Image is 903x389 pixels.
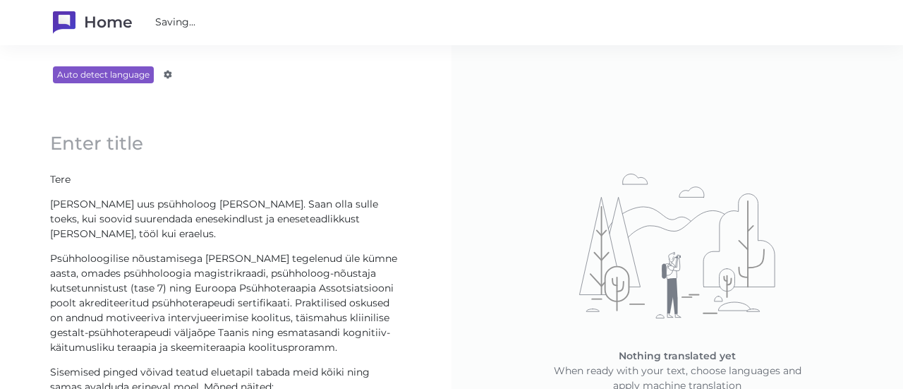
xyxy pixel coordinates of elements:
[619,349,736,362] span: Nothing translated yet
[155,15,195,30] span: Saving...
[43,247,408,359] content: Psühholoogilise nõustamisega [PERSON_NAME] tegelenud üle kümne aasta, omades psühholoogia magistr...
[53,11,75,34] img: TranslateWise logo
[480,137,875,349] img: No translations
[84,11,133,34] h1: Home
[53,11,133,34] a: Home
[43,168,408,191] content: Tere
[43,193,408,246] content: [PERSON_NAME] uus psühholoog [PERSON_NAME]. Saan olla sulle toeks, kui soovid suurendada enesekin...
